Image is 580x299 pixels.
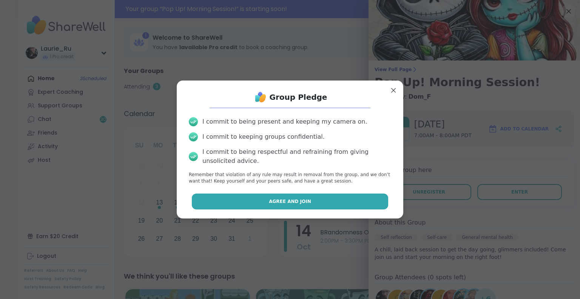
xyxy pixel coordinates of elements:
[192,194,389,209] button: Agree and Join
[189,172,391,184] p: Remember that violation of any rule may result in removal from the group, and we don’t want that!...
[202,132,325,141] div: I commit to keeping groups confidential.
[253,90,268,105] img: ShareWell Logo
[202,147,391,166] div: I commit to being respectful and refraining from giving unsolicited advice.
[270,92,327,102] h1: Group Pledge
[202,117,367,126] div: I commit to being present and keeping my camera on.
[269,198,311,205] span: Agree and Join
